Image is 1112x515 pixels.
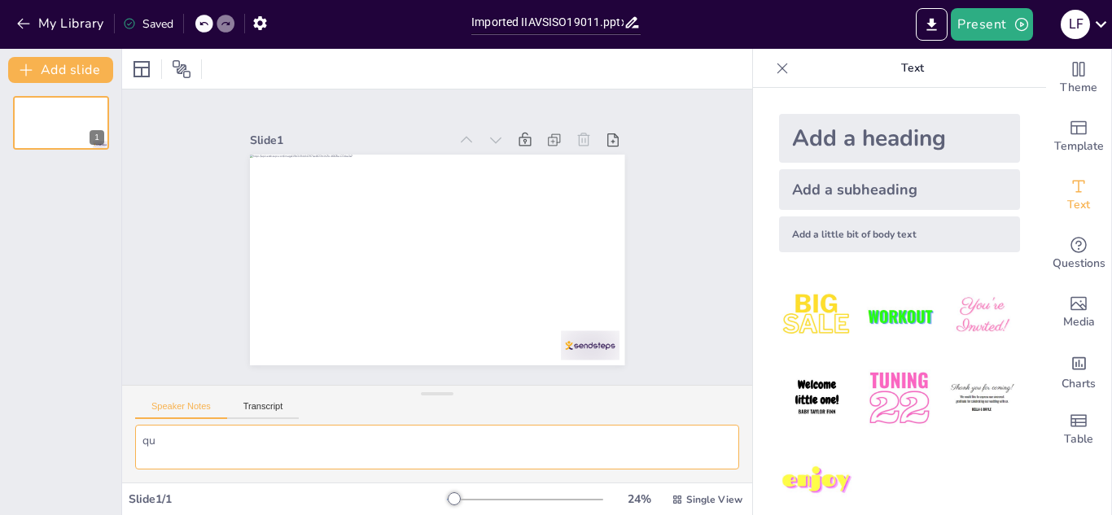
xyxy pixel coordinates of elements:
[1046,49,1111,107] div: Change the overall theme
[1046,166,1111,225] div: Add text boxes
[916,8,948,41] button: Export to PowerPoint
[951,8,1032,41] button: Present
[1046,283,1111,342] div: Add images, graphics, shapes or video
[90,130,104,145] div: 1
[1067,196,1090,214] span: Text
[135,425,739,469] textarea: qu
[8,57,113,83] button: Add slide
[779,360,855,436] img: 4.jpeg
[1062,375,1096,393] span: Charts
[1060,79,1097,97] span: Theme
[129,56,155,82] div: Layout
[779,169,1020,210] div: Add a subheading
[619,491,659,507] div: 24 %
[944,360,1020,436] img: 6.jpeg
[135,401,227,419] button: Speaker Notes
[1064,430,1093,448] span: Table
[779,114,1020,163] div: Add a heading
[1053,255,1105,273] span: Questions
[172,59,191,79] span: Position
[129,491,447,507] div: Slide 1 / 1
[227,401,300,419] button: Transcript
[944,278,1020,354] img: 3.jpeg
[1054,137,1104,155] span: Template
[123,16,173,32] div: Saved
[1061,10,1090,39] div: L F
[12,11,111,37] button: My Library
[1046,225,1111,283] div: Get real-time input from your audience
[779,216,1020,252] div: Add a little bit of body text
[779,278,855,354] img: 1.jpeg
[1046,107,1111,166] div: Add ready made slides
[1046,342,1111,400] div: Add charts and graphs
[273,95,471,151] div: Slide 1
[1046,400,1111,459] div: Add a table
[1063,313,1095,331] span: Media
[686,493,742,506] span: Single View
[1061,8,1090,41] button: L F
[471,11,624,34] input: Insert title
[795,49,1030,88] p: Text
[861,360,937,436] img: 5.jpeg
[861,278,937,354] img: 2.jpeg
[13,96,109,150] div: 1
